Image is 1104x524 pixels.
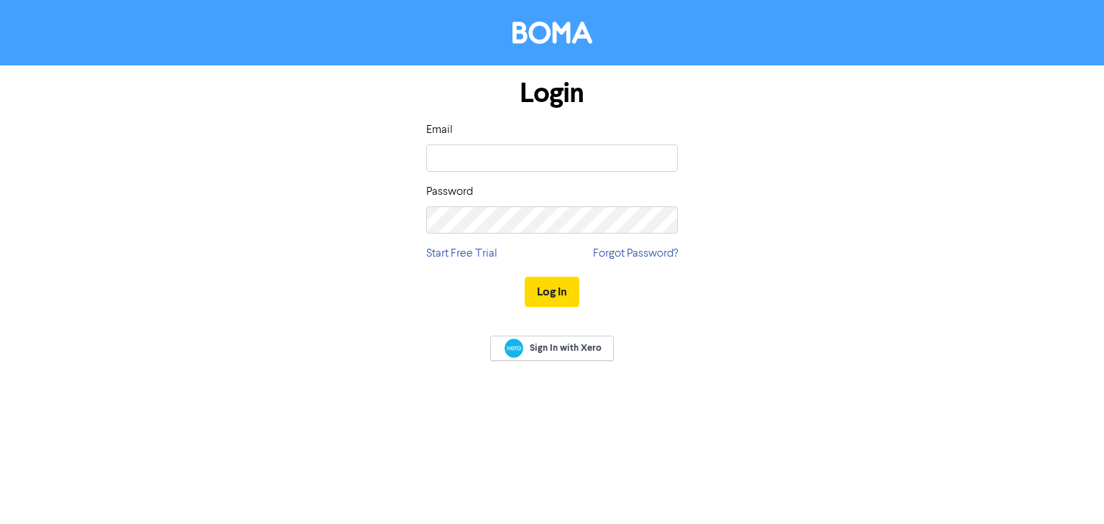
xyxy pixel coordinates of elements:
[530,341,602,354] span: Sign In with Xero
[505,339,523,358] img: Xero logo
[426,121,453,139] label: Email
[490,336,614,361] a: Sign In with Xero
[426,183,473,201] label: Password
[426,245,497,262] a: Start Free Trial
[525,277,579,307] button: Log In
[512,22,592,44] img: BOMA Logo
[593,245,678,262] a: Forgot Password?
[426,77,678,110] h1: Login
